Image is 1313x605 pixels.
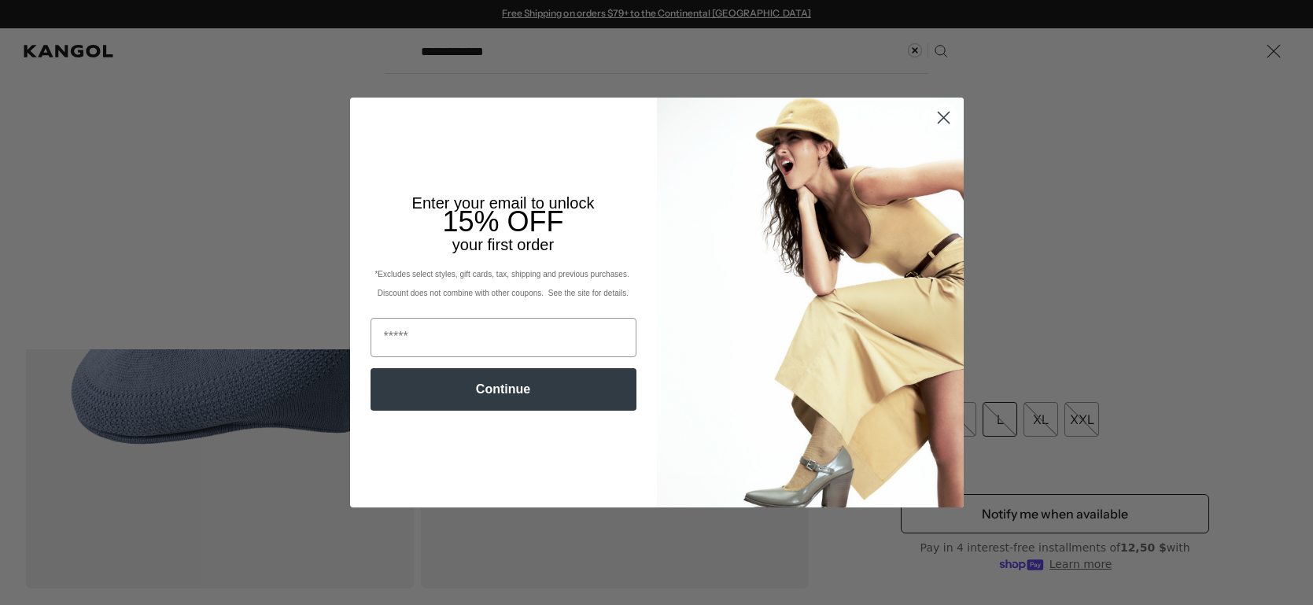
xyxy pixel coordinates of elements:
[371,368,636,411] button: Continue
[930,104,957,131] button: Close dialog
[374,270,631,297] span: *Excludes select styles, gift cards, tax, shipping and previous purchases. Discount does not comb...
[412,194,595,212] span: Enter your email to unlock
[452,236,554,253] span: your first order
[442,205,563,238] span: 15% OFF
[371,318,636,357] input: Email
[657,98,964,507] img: 93be19ad-e773-4382-80b9-c9d740c9197f.jpeg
